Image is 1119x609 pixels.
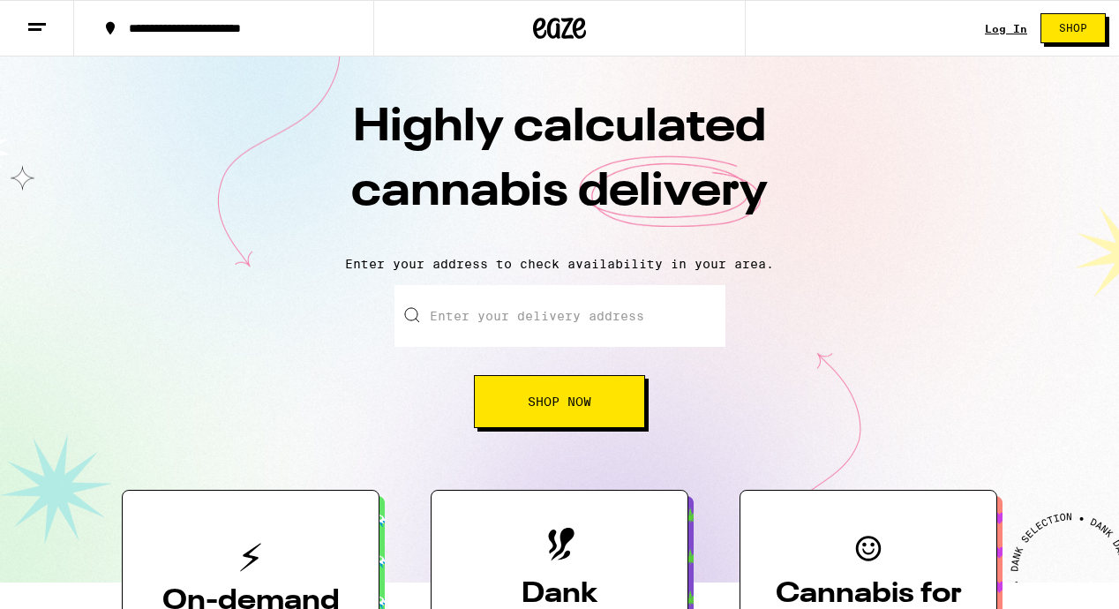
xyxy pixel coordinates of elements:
span: Shop Now [528,395,591,408]
button: Shop Now [474,375,645,428]
h1: Highly calculated cannabis delivery [251,96,868,243]
input: Enter your delivery address [394,285,725,347]
button: Shop [1040,13,1106,43]
a: Log In [985,23,1027,34]
p: Enter your address to check availability in your area. [18,257,1101,271]
span: Shop [1059,23,1087,34]
a: Shop [1027,13,1119,43]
